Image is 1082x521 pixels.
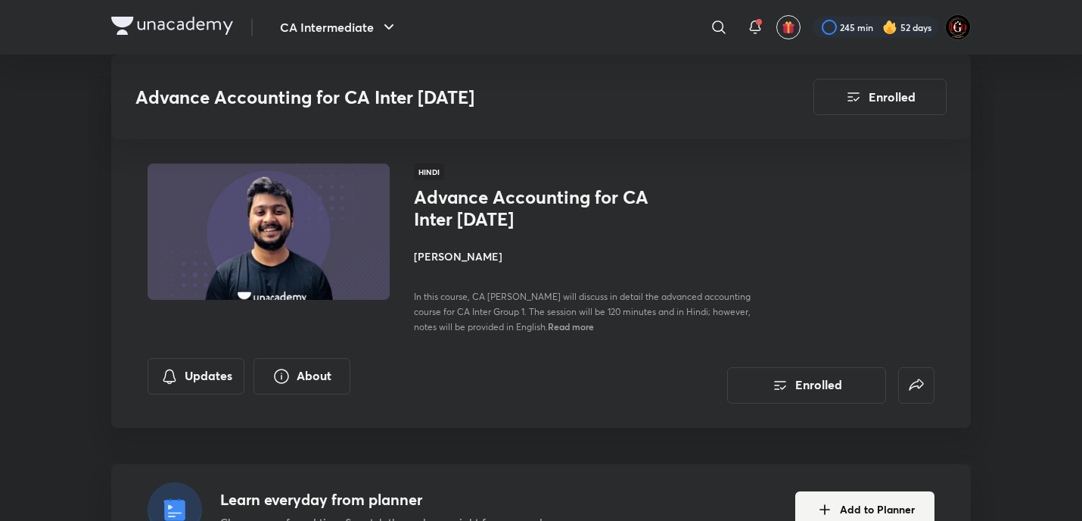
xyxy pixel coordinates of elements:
h1: Advance Accounting for CA Inter [DATE] [414,186,661,230]
span: Hindi [414,164,444,180]
h4: [PERSON_NAME] [414,248,753,264]
img: streak [882,20,897,35]
span: Read more [548,320,594,332]
h4: Learn everyday from planner [220,488,571,511]
button: avatar [776,15,801,39]
img: avatar [782,20,795,34]
img: Thumbnail [145,162,392,301]
button: CA Intermediate [271,12,407,42]
button: Enrolled [813,79,947,115]
button: Enrolled [727,367,886,404]
button: false [898,367,934,404]
img: Company Logo [111,17,233,35]
span: In this course, CA [PERSON_NAME] will discuss in detail the advanced accounting course for CA Int... [414,291,751,332]
button: About [253,358,350,395]
img: DGD°MrBEAN [945,14,971,40]
button: Updates [148,358,244,395]
a: Company Logo [111,17,233,39]
h3: Advance Accounting for CA Inter [DATE] [135,86,728,108]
